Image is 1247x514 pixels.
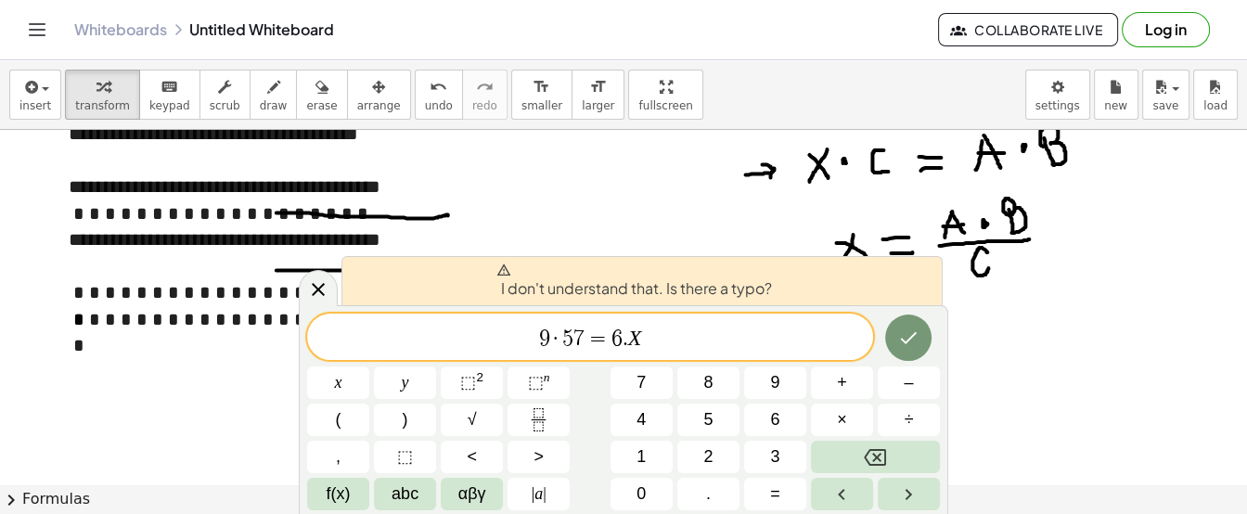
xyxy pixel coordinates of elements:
[528,373,544,392] span: ⬚
[296,70,347,120] button: erase
[744,366,806,399] button: 9
[307,366,369,399] button: x
[441,404,503,436] button: Square root
[425,99,453,112] span: undo
[335,370,342,395] span: x
[677,366,739,399] button: 8
[905,407,914,432] span: ÷
[539,328,550,350] span: 9
[508,404,570,436] button: Fraction
[878,478,940,510] button: Right arrow
[460,373,476,392] span: ⬚
[1152,99,1178,112] span: save
[1203,99,1228,112] span: load
[878,404,940,436] button: Divide
[770,370,779,395] span: 9
[636,370,646,395] span: 7
[458,482,486,507] span: αβγ
[636,444,646,469] span: 1
[374,404,436,436] button: )
[402,370,409,395] span: y
[496,263,772,300] span: I don't understand that. Is there a typo?
[511,70,572,120] button: format_sizesmaller
[430,76,447,98] i: undo
[572,70,624,120] button: format_sizelarger
[573,328,585,350] span: 7
[837,370,847,395] span: +
[638,99,692,112] span: fullscreen
[770,407,779,432] span: 6
[628,326,642,350] var: X
[476,76,494,98] i: redo
[347,70,411,120] button: arrange
[611,478,673,510] button: 0
[521,99,562,112] span: smaller
[327,482,351,507] span: f(x)
[706,482,711,507] span: .
[744,478,806,510] button: Equals
[636,482,646,507] span: 0
[161,76,178,98] i: keyboard
[582,99,614,112] span: larger
[677,441,739,473] button: 2
[534,444,544,469] span: >
[139,70,200,120] button: keyboardkeypad
[611,328,623,350] span: 6
[589,76,607,98] i: format_size
[623,328,628,350] span: .
[1035,99,1080,112] span: settings
[336,444,341,469] span: ,
[811,404,873,436] button: Times
[199,70,251,120] button: scrub
[1142,70,1189,120] button: save
[677,404,739,436] button: 5
[744,441,806,473] button: 3
[703,407,713,432] span: 5
[392,482,418,507] span: abc
[441,478,503,510] button: Greek alphabet
[9,70,61,120] button: insert
[336,407,341,432] span: (
[878,366,940,399] button: Minus
[260,99,288,112] span: draw
[250,70,298,120] button: draw
[628,70,702,120] button: fullscreen
[462,70,508,120] button: redoredo
[74,20,167,39] a: Whiteboards
[885,315,932,361] button: Done
[611,404,673,436] button: 4
[306,99,337,112] span: erase
[636,407,646,432] span: 4
[770,482,780,507] span: =
[544,370,550,384] sup: n
[532,484,535,503] span: |
[532,482,546,507] span: a
[837,407,847,432] span: ×
[307,441,369,473] button: ,
[472,99,497,112] span: redo
[938,13,1118,46] button: Collaborate Live
[374,441,436,473] button: Placeholder
[1122,12,1210,47] button: Log in
[611,441,673,473] button: 1
[415,70,463,120] button: undoundo
[468,407,477,432] span: √
[611,366,673,399] button: 7
[441,366,503,399] button: Squared
[149,99,190,112] span: keypad
[508,478,570,510] button: Absolute value
[307,404,369,436] button: (
[1193,70,1238,120] button: load
[585,328,611,350] span: =
[811,441,940,473] button: Backspace
[744,404,806,436] button: 6
[1025,70,1090,120] button: settings
[508,366,570,399] button: Superscript
[22,15,52,45] button: Toggle navigation
[533,76,550,98] i: format_size
[550,328,563,350] span: ·
[703,444,713,469] span: 2
[307,478,369,510] button: Functions
[703,370,713,395] span: 8
[19,99,51,112] span: insert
